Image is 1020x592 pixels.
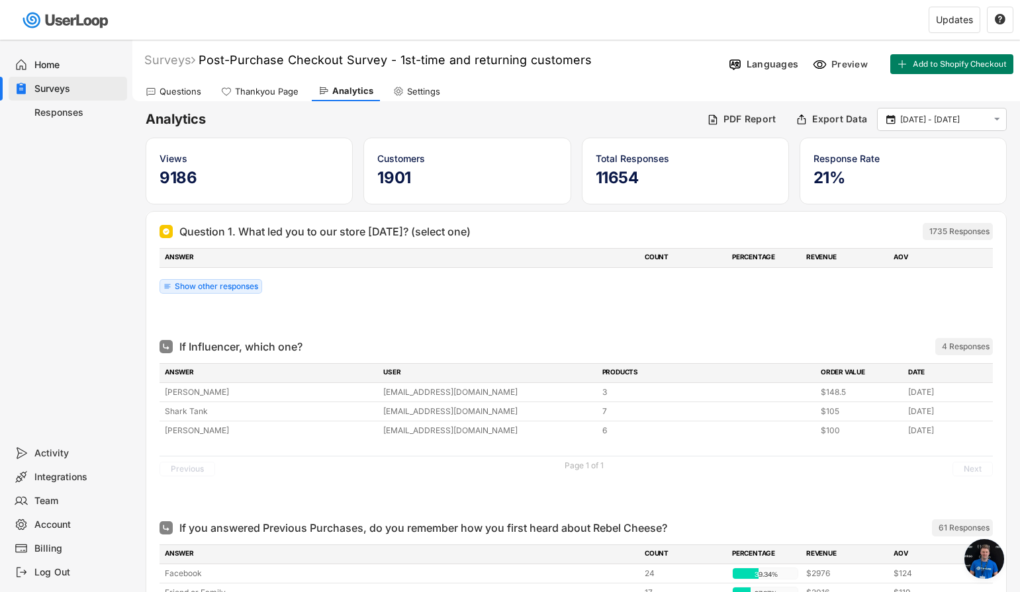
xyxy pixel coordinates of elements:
[952,462,993,476] button: Next
[34,566,122,579] div: Log Out
[732,548,798,560] div: PERCENTAGE
[942,341,990,352] div: 4 Responses
[908,405,988,417] div: [DATE]
[735,568,796,580] div: 39.34%
[995,13,1005,25] text: 
[165,386,375,398] div: [PERSON_NAME]
[994,114,1000,125] text: 
[602,425,813,437] div: 6
[813,168,993,188] h5: 21%
[900,113,988,126] input: Select Date Range
[596,168,775,188] h5: 11654
[179,224,471,239] div: Question 1. What led you to our store [DATE]? (select one)
[645,548,724,560] div: COUNT
[377,151,557,165] div: Customers
[732,252,798,264] div: PERCENTAGE
[165,548,637,560] div: ANSWER
[886,113,896,125] text: 
[146,110,697,128] h6: Analytics
[602,367,813,379] div: PRODUCTS
[179,339,302,355] div: If Influencer, which one?
[34,83,122,95] div: Surveys
[20,7,113,34] img: userloop-logo-01.svg
[929,226,990,237] div: 1735 Responses
[821,367,900,379] div: ORDER VALUE
[383,367,594,379] div: USER
[894,548,973,560] div: AOV
[160,86,201,97] div: Questions
[908,386,988,398] div: [DATE]
[165,568,637,579] div: Facebook
[723,113,776,125] div: PDF Report
[602,386,813,398] div: 3
[162,524,170,532] img: Multi Select
[34,542,122,555] div: Billing
[383,386,594,398] div: [EMAIL_ADDRESS][DOMAIN_NAME]
[565,462,604,470] div: Page 1 of 1
[332,85,373,97] div: Analytics
[936,15,973,24] div: Updates
[806,568,886,579] div: $2976
[821,405,900,417] div: $105
[890,54,1013,74] button: Add to Shopify Checkout
[645,568,724,579] div: 24
[144,52,195,67] div: Surveys
[162,343,170,351] img: Open Ended
[908,367,988,379] div: DATE
[939,523,990,533] div: 61 Responses
[821,425,900,437] div: $100
[34,59,122,71] div: Home
[813,151,993,165] div: Response Rate
[235,86,299,97] div: Thankyou Page
[894,252,973,264] div: AOV
[179,520,667,536] div: If you answered Previous Purchases, do you remember how you first heard about Rebel Cheese?
[175,282,258,290] div: Show other responses
[160,151,339,165] div: Views
[806,548,886,560] div: REVENUE
[884,114,897,126] button: 
[383,405,594,417] div: [EMAIL_ADDRESS][DOMAIN_NAME]
[165,252,637,264] div: ANSWER
[407,86,440,97] div: Settings
[806,252,886,264] div: REVENUE
[34,447,122,460] div: Activity
[165,367,375,379] div: ANSWER
[913,60,1007,68] span: Add to Shopify Checkout
[991,114,1003,125] button: 
[821,386,900,398] div: $148.5
[994,14,1006,26] button: 
[34,106,122,119] div: Responses
[377,168,557,188] h5: 1901
[596,151,775,165] div: Total Responses
[964,539,1004,579] a: Open chat
[894,568,973,579] div: $124
[728,58,742,71] img: Language%20Icon.svg
[199,53,592,67] font: Post-Purchase Checkout Survey - 1st-time and returning customers
[160,168,339,188] h5: 9186
[383,425,594,437] div: [EMAIL_ADDRESS][DOMAIN_NAME]
[165,405,375,417] div: Shark Tank
[831,58,871,70] div: Preview
[165,425,375,437] div: [PERSON_NAME]
[602,405,813,417] div: 7
[34,495,122,507] div: Team
[645,252,724,264] div: COUNT
[160,462,215,476] button: Previous
[812,113,867,125] div: Export Data
[747,58,798,70] div: Languages
[34,471,122,484] div: Integrations
[34,519,122,531] div: Account
[162,228,170,235] img: Single Select
[908,425,988,437] div: [DATE]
